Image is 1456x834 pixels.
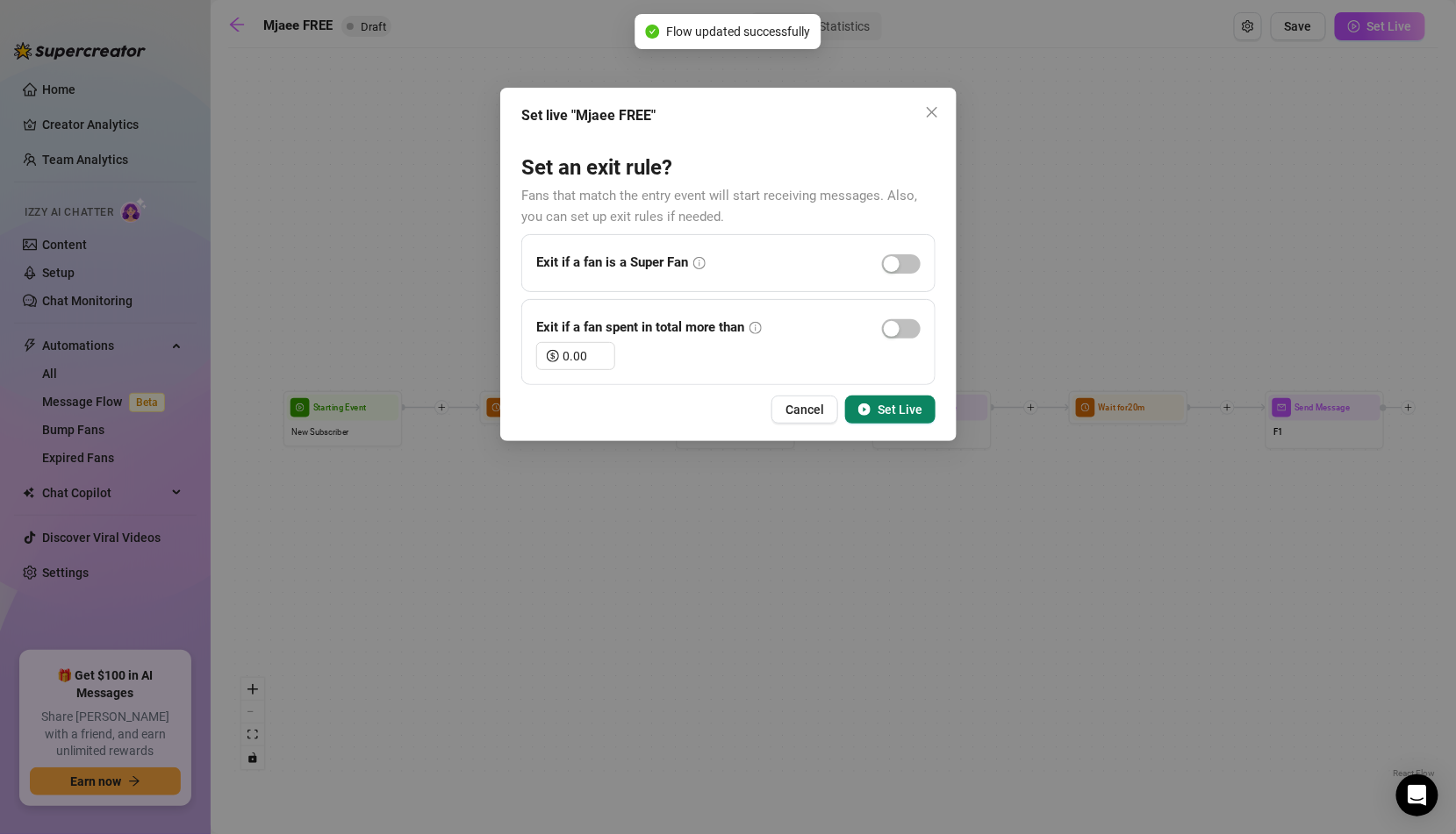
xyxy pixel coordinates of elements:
span: close [925,105,939,119]
span: info-circle [693,257,706,269]
button: Set Live [845,396,936,424]
button: Cancel [771,396,838,424]
div: Open Intercom Messenger [1396,774,1438,816]
button: Close [918,98,946,126]
span: Flow updated successfully [667,22,811,41]
strong: Exit if a fan is a Super Fan [536,254,688,270]
span: Close [918,105,946,119]
div: Set live "Mjaee FREE" [521,105,936,126]
span: Set Live [878,403,922,417]
span: info-circle [750,322,762,334]
span: Cancel [785,403,824,417]
span: Fans that match the entry event will start receiving messages. Also, you can set up exit rules if... [521,188,917,225]
span: play-circle [858,403,871,416]
span: check-circle [646,25,660,39]
strong: Exit if a fan spent in total more than [536,319,744,335]
h3: Set an exit rule? [521,154,936,182]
